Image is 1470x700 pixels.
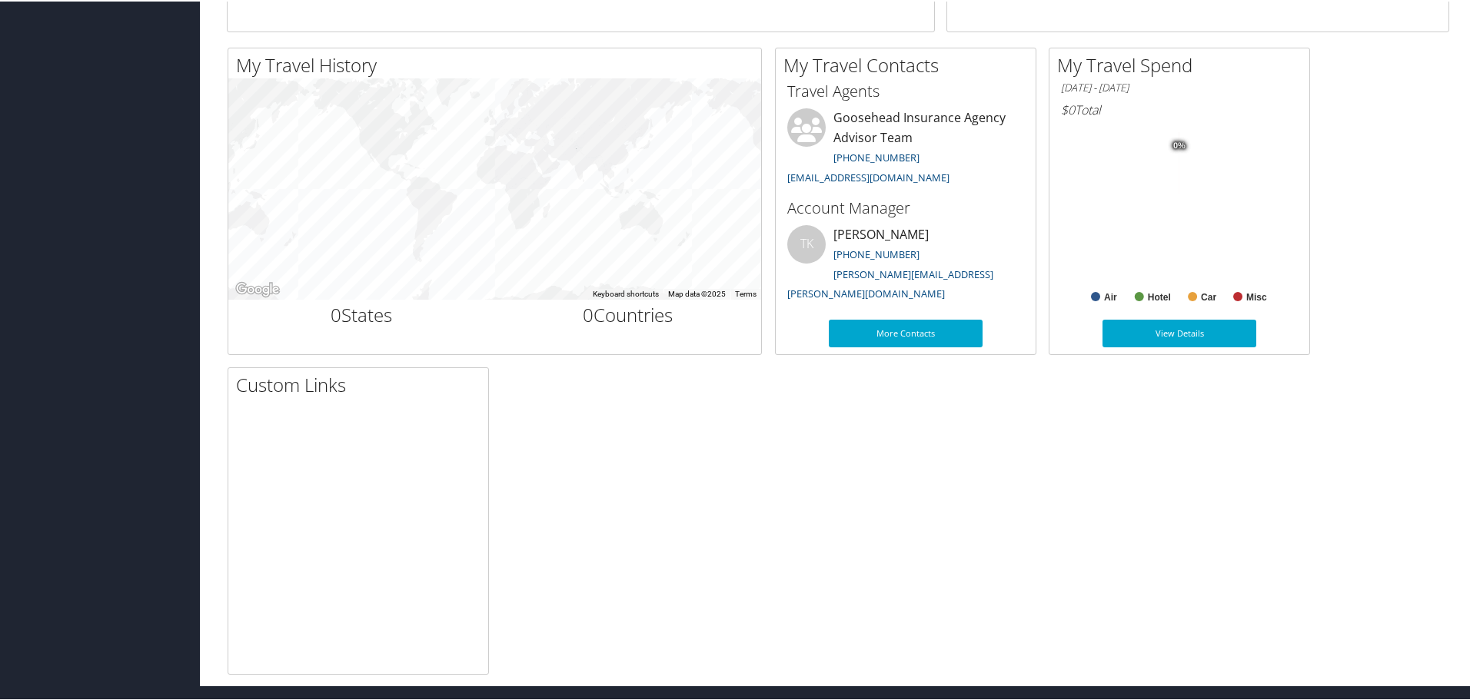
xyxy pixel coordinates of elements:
[668,288,726,297] span: Map data ©2025
[787,169,950,183] a: [EMAIL_ADDRESS][DOMAIN_NAME]
[1061,100,1298,117] h6: Total
[787,224,826,262] div: TK
[833,246,920,260] a: [PHONE_NUMBER]
[783,51,1036,77] h2: My Travel Contacts
[583,300,594,326] span: 0
[232,278,283,298] img: Google
[833,149,920,163] a: [PHONE_NUMBER]
[1104,290,1117,301] text: Air
[1148,290,1171,301] text: Hotel
[507,300,750,327] h2: Countries
[236,51,761,77] h2: My Travel History
[236,370,488,396] h2: Custom Links
[1057,51,1309,77] h2: My Travel Spend
[780,107,1032,189] li: Goosehead Insurance Agency Advisor Team
[1061,100,1075,117] span: $0
[1061,79,1298,94] h6: [DATE] - [DATE]
[787,79,1024,101] h3: Travel Agents
[1173,140,1186,149] tspan: 0%
[787,266,993,300] a: [PERSON_NAME][EMAIL_ADDRESS][PERSON_NAME][DOMAIN_NAME]
[331,300,341,326] span: 0
[780,224,1032,306] li: [PERSON_NAME]
[735,288,757,297] a: Terms (opens in new tab)
[593,287,659,298] button: Keyboard shortcuts
[1102,318,1256,346] a: View Details
[829,318,983,346] a: More Contacts
[1201,290,1216,301] text: Car
[232,278,283,298] a: Open this area in Google Maps (opens a new window)
[1246,290,1267,301] text: Misc
[787,196,1024,217] h3: Account Manager
[240,300,484,327] h2: States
